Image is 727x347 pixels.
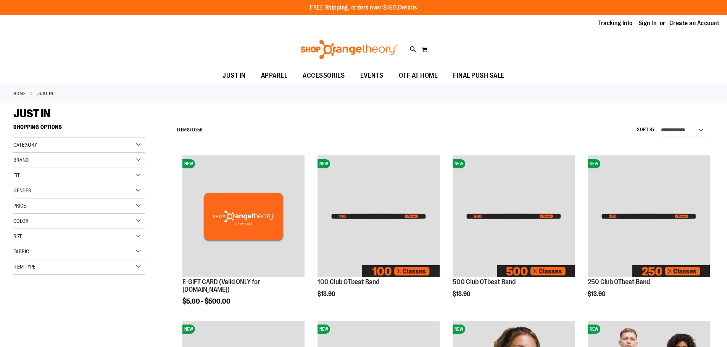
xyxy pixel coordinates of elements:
div: product [449,152,579,313]
p: FREE Shipping, orders over $150. [310,3,417,12]
span: Price [13,203,26,209]
a: 250 Club OTbeat Band [588,278,650,286]
span: 56 [197,127,203,133]
span: Item Type [13,264,35,270]
a: FINAL PUSH SALE [445,67,512,85]
span: NEW [453,325,465,334]
strong: Shopping Options [13,120,145,138]
strong: JUST IN [37,90,53,97]
a: EVENTS [353,67,391,85]
span: NEW [588,159,600,168]
span: FINAL PUSH SALE [453,67,505,84]
div: product [179,152,308,324]
a: E-GIFT CARD (Valid ONLY for [DOMAIN_NAME]) [182,278,260,293]
a: Image of 500 Club OTbeat BandNEW [453,155,575,278]
a: Details [398,4,417,11]
img: E-GIFT CARD (Valid ONLY for ShopOrangetheory.com) [182,155,305,277]
a: APPAREL [253,67,295,85]
span: NEW [182,159,195,168]
a: 100 Club OTbeat Band [318,278,379,286]
span: Fit [13,172,20,178]
a: ACCESSORIES [295,67,353,85]
a: Image of 250 Club OTbeat BandNEW [588,155,710,278]
span: Color [13,218,29,224]
span: JUST IN [13,107,50,120]
img: Image of 500 Club OTbeat Band [453,155,575,277]
span: NEW [588,325,600,334]
a: Image of 100 Club OTbeat BandNEW [318,155,440,278]
span: $13.90 [453,291,471,297]
span: JUST IN [222,67,246,84]
span: OTF AT HOME [399,67,438,84]
a: JUST IN [215,67,253,84]
span: $13.90 [588,291,606,297]
label: Sort By [637,126,655,133]
span: Size [13,233,23,239]
span: APPAREL [261,67,288,84]
span: Gender [13,187,31,193]
div: product [584,152,714,313]
img: Image of 250 Club OTbeat Band [588,155,710,277]
span: NEW [318,325,330,334]
a: Home [13,90,26,97]
a: 500 Club OTbeat Band [453,278,516,286]
a: Tracking Info [598,19,633,27]
span: EVENTS [360,67,384,84]
a: OTF AT HOME [391,67,446,85]
a: E-GIFT CARD (Valid ONLY for ShopOrangetheory.com)NEW [182,155,305,278]
span: Category [13,142,37,148]
span: NEW [318,159,330,168]
h2: Items to [177,124,203,136]
span: Brand [13,157,29,163]
span: NEW [182,325,195,334]
div: product [314,152,443,313]
span: ACCESSORIES [303,67,345,84]
img: Image of 100 Club OTbeat Band [318,155,440,277]
span: Fabric [13,248,29,254]
span: NEW [453,159,465,168]
a: Sign In [638,19,657,27]
img: Shop Orangetheory [300,40,398,59]
a: Create an Account [669,19,720,27]
span: 1 [190,127,192,133]
span: $13.90 [318,291,336,297]
span: $5.00 - $500.00 [182,297,231,305]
